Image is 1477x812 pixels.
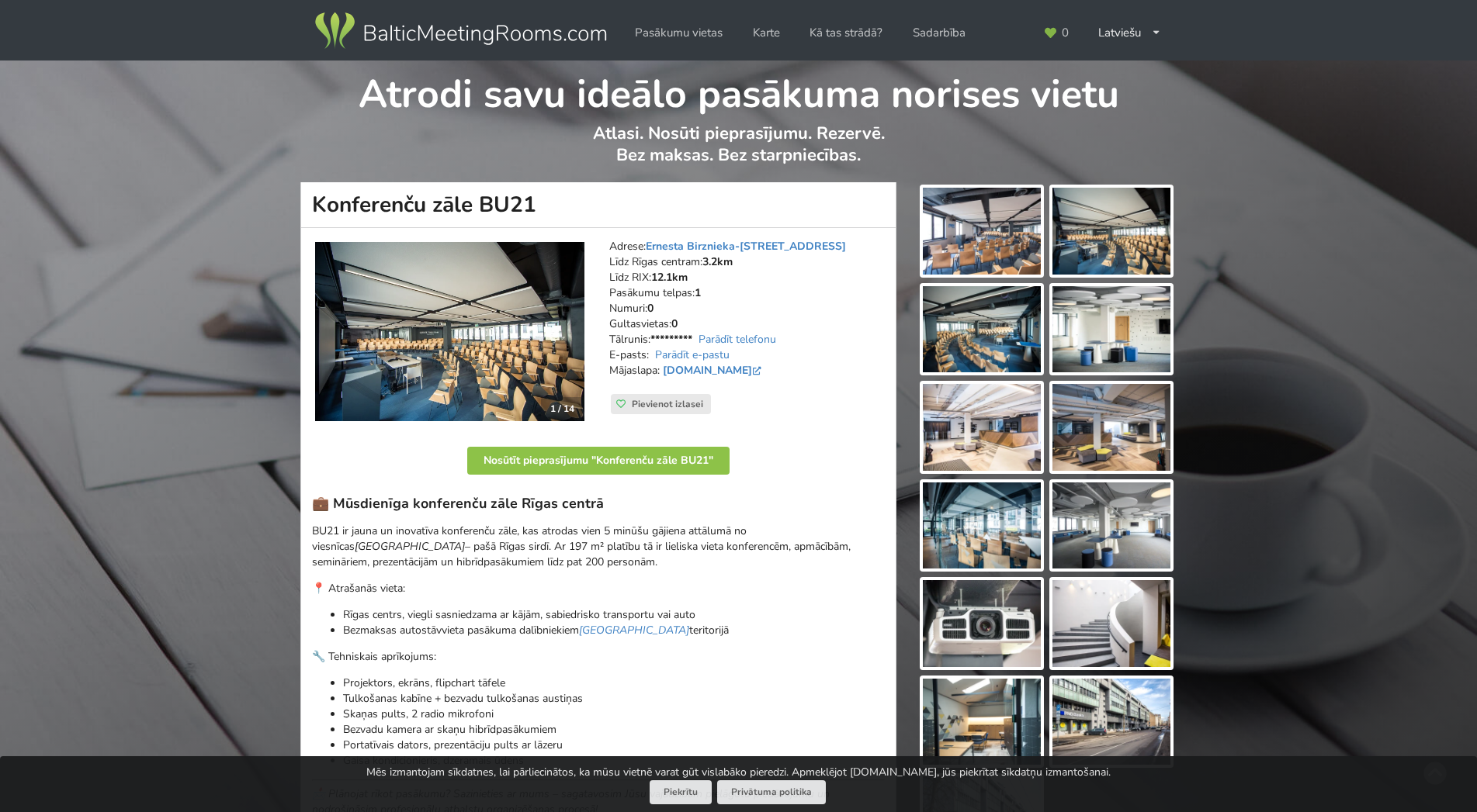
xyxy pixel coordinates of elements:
span: Pievienot izlasei [632,398,703,410]
a: Parādīt e-pastu [655,347,730,362]
em: [GEOGRAPHIC_DATA] [355,539,465,554]
img: Konferenču zāle BU21 | Rīga | Pasākumu vieta - galerijas bilde [923,482,1041,569]
a: [DOMAIN_NAME] [663,363,765,378]
img: Konferenču zāle BU21 | Rīga | Pasākumu vieta - galerijas bilde [1052,286,1170,373]
p: Portatīvais dators, prezentāciju pults ar lāzeru [343,738,885,753]
a: Konferenču zāle | Rīga | Konferenču zāle BU21 1 / 14 [315,242,584,422]
a: [GEOGRAPHIC_DATA] [579,623,689,638]
img: Konferenču zāle | Rīga | Konferenču zāle BU21 [315,242,584,422]
strong: 0 [647,301,654,316]
a: Karte [742,18,791,48]
a: Pasākumu vietas [624,18,733,48]
strong: 1 [695,285,701,300]
a: Privātuma politika [717,780,826,804]
h1: Konferenču zāle BU21 [300,182,896,228]
p: BU21 ir jauna un inovatīva konferenču zāle, kas atrodas vien 5 minūšu gājiena attālumā no viesnīc... [312,523,885,570]
button: Piekrītu [650,780,712,804]
a: Kā tas strādā? [799,18,893,48]
div: Latviešu [1087,18,1172,48]
p: Tulkošanas kabīne + bezvadu tulkošanas austiņas [343,691,885,707]
span: 0 [1062,27,1069,39]
img: Baltic Meeting Rooms [312,9,609,53]
p: Bezmaksas autostāvvieta pasākuma dalībniekiem teritorijā [343,623,885,638]
img: Konferenču zāle BU21 | Rīga | Pasākumu vieta - galerijas bilde [923,384,1041,471]
p: Bezvadu kamera ar skaņu hibrīdpasākumiem [343,722,885,738]
img: Konferenču zāle BU21 | Rīga | Pasākumu vieta - galerijas bilde [1052,482,1170,569]
p: 🔧 Tehniskais aprīkojums: [312,649,885,665]
img: Konferenču zāle BU21 | Rīga | Pasākumu vieta - galerijas bilde [1052,580,1170,667]
p: Projektors, ekrāns, flipchart tāfele [343,676,885,691]
img: Konferenču zāle BU21 | Rīga | Pasākumu vieta - galerijas bilde [923,188,1041,275]
img: Konferenču zāle BU21 | Rīga | Pasākumu vieta - galerijas bilde [923,580,1041,667]
img: Konferenču zāle BU21 | Rīga | Pasākumu vieta - galerijas bilde [923,679,1041,765]
a: Parādīt telefonu [699,332,776,347]
a: Sadarbība [902,18,976,48]
strong: 0 [671,316,678,331]
p: Skaņas pults, 2 radio mikrofoni [343,707,885,722]
div: 1 / 14 [541,397,584,420]
strong: 12.1km [651,270,688,285]
address: Adrese: Līdz Rīgas centram: Līdz RIX: Pasākumu telpas: Numuri: Gultasvietas: Tālrunis: E-pasts: M... [609,239,885,394]
p: Gaisa kondicionieris, dzeramais ūdens [343,753,885,769]
img: Konferenču zāle BU21 | Rīga | Pasākumu vieta - galerijas bilde [1052,188,1170,275]
strong: 3.2km [702,254,733,269]
p: 📍 Atrašanās vieta: [312,581,885,596]
h1: Atrodi savu ideālo pasākuma norises vietu [301,60,1176,119]
img: Konferenču zāle BU21 | Rīga | Pasākumu vieta - galerijas bilde [1052,384,1170,471]
button: Nosūtīt pieprasījumu "Konferenču zāle BU21" [467,447,730,475]
p: Rīgas centrs, viegli sasniedzama ar kājām, sabiedrisko transportu vai auto [343,607,885,623]
h3: 💼 Mūsdienīga konferenču zāle Rīgas centrā [312,495,885,513]
a: Ernesta Birznieka-[STREET_ADDRESS] [646,239,846,254]
p: Atlasi. Nosūti pieprasījumu. Rezervē. Bez maksas. Bez starpniecības. [301,123,1176,182]
img: Konferenču zāle BU21 | Rīga | Pasākumu vieta - galerijas bilde [923,286,1041,373]
img: Konferenču zāle BU21 | Rīga | Pasākumu vieta - galerijas bilde [1052,679,1170,765]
